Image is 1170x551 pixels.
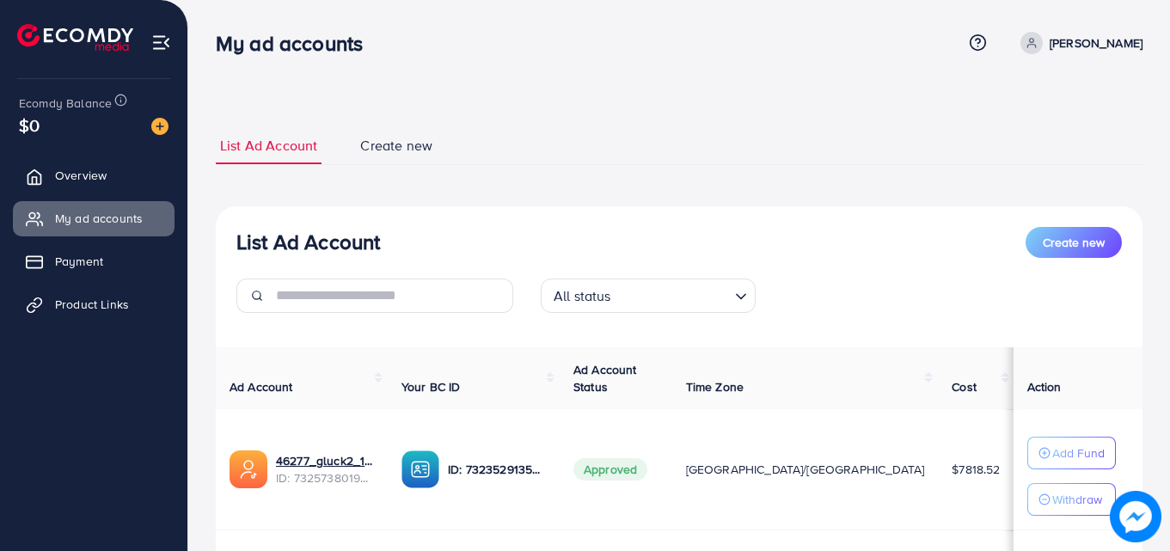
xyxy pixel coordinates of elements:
span: List Ad Account [220,136,317,156]
img: logo [17,24,133,51]
h3: List Ad Account [236,230,380,254]
span: ID: 7325738019401580545 [276,469,374,487]
a: Product Links [13,287,175,321]
p: Withdraw [1052,489,1102,510]
a: Payment [13,244,175,279]
h3: My ad accounts [216,31,377,56]
span: Create new [360,136,432,156]
span: My ad accounts [55,210,143,227]
img: image [1110,491,1161,542]
button: Withdraw [1027,483,1116,516]
span: Overview [55,167,107,184]
p: ID: 7323529135098331137 [448,459,546,480]
span: All status [550,284,615,309]
span: Your BC ID [401,378,461,395]
img: menu [151,33,171,52]
span: Ad Account Status [573,361,637,395]
span: $0 [19,113,40,138]
input: Search for option [616,280,728,309]
span: Payment [55,253,103,270]
a: Overview [13,158,175,193]
div: Search for option [541,279,756,313]
p: [PERSON_NAME] [1050,33,1142,53]
p: Add Fund [1052,443,1105,463]
span: Action [1027,378,1062,395]
span: $7818.52 [952,461,1000,478]
img: ic-ba-acc.ded83a64.svg [401,450,439,488]
span: Cost [952,378,977,395]
a: My ad accounts [13,201,175,236]
span: Ad Account [230,378,293,395]
span: Create new [1043,234,1105,251]
a: [PERSON_NAME] [1014,32,1142,54]
span: Approved [573,458,647,481]
span: Time Zone [686,378,744,395]
a: 46277_gluck2_1705656333992 [276,452,374,469]
img: ic-ads-acc.e4c84228.svg [230,450,267,488]
img: image [151,118,168,135]
span: Ecomdy Balance [19,95,112,112]
button: Create new [1026,227,1122,258]
button: Add Fund [1027,437,1116,469]
span: Product Links [55,296,129,313]
div: <span class='underline'>46277_gluck2_1705656333992</span></br>7325738019401580545 [276,452,374,487]
span: [GEOGRAPHIC_DATA]/[GEOGRAPHIC_DATA] [686,461,925,478]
